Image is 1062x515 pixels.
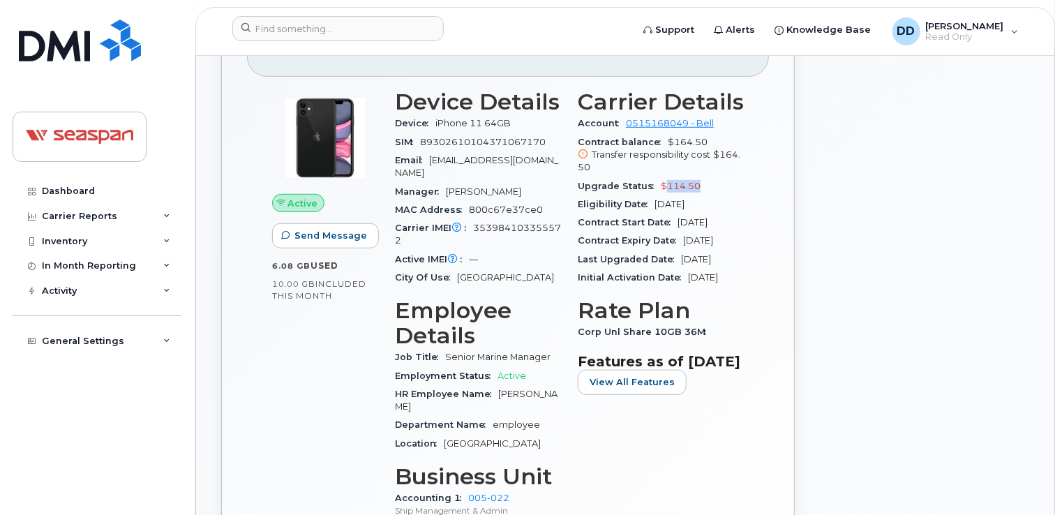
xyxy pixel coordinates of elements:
[578,272,688,283] span: Initial Activation Date
[683,235,713,246] span: [DATE]
[395,272,457,283] span: City Of Use
[578,353,744,370] h3: Features as of [DATE]
[395,352,445,362] span: Job Title
[590,375,675,389] span: View All Features
[395,223,473,233] span: Carrier IMEI
[395,298,561,348] h3: Employee Details
[395,464,561,489] h3: Business Unit
[395,118,435,128] span: Device
[578,254,681,264] span: Last Upgraded Date
[395,186,446,197] span: Manager
[457,272,554,283] span: [GEOGRAPHIC_DATA]
[578,137,668,147] span: Contract balance
[232,16,444,41] input: Find something...
[395,223,561,246] span: 353984103355572
[272,223,379,248] button: Send Message
[592,149,710,160] span: Transfer responsibility cost
[655,199,685,209] span: [DATE]
[688,272,718,283] span: [DATE]
[395,89,561,114] h3: Device Details
[578,327,713,337] span: Corp Unl Share 10GB 36M
[395,419,493,430] span: Department Name
[897,23,915,40] span: DD
[444,438,541,449] span: [GEOGRAPHIC_DATA]
[435,118,511,128] span: iPhone 11 64GB
[578,118,626,128] span: Account
[926,20,1004,31] span: [PERSON_NAME]
[578,137,744,174] span: $164.50
[395,493,468,503] span: Accounting 1
[765,16,881,44] a: Knowledge Base
[420,137,546,147] span: 89302610104371067170
[578,298,744,323] h3: Rate Plan
[395,155,558,178] span: [EMAIL_ADDRESS][DOMAIN_NAME]
[681,254,711,264] span: [DATE]
[445,352,551,362] span: Senior Marine Manager
[272,279,315,289] span: 10.00 GB
[395,371,498,381] span: Employment Status
[787,23,872,37] span: Knowledge Base
[446,186,521,197] span: [PERSON_NAME]
[395,155,429,165] span: Email
[493,419,540,430] span: employee
[395,254,469,264] span: Active IMEI
[705,16,765,44] a: Alerts
[395,137,420,147] span: SIM
[726,23,756,37] span: Alerts
[578,199,655,209] span: Eligibility Date
[272,278,366,301] span: included this month
[395,389,498,399] span: HR Employee Name
[395,438,444,449] span: Location
[395,204,469,215] span: MAC Address
[578,181,661,191] span: Upgrade Status
[926,31,1004,43] span: Read Only
[469,204,543,215] span: 800c67e37ce0
[311,260,338,271] span: used
[578,217,678,227] span: Contract Start Date
[498,371,526,381] span: Active
[578,89,744,114] h3: Carrier Details
[661,181,701,191] span: $114.50
[634,16,705,44] a: Support
[469,254,478,264] span: —
[283,96,367,180] img: iPhone_11.jpg
[294,229,367,242] span: Send Message
[288,197,318,210] span: Active
[626,118,714,128] a: 0515168049 - Bell
[468,493,509,503] a: 005-022
[883,17,1029,45] div: Dhruv Desai
[578,235,683,246] span: Contract Expiry Date
[656,23,695,37] span: Support
[578,370,687,395] button: View All Features
[272,261,311,271] span: 6.08 GB
[678,217,708,227] span: [DATE]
